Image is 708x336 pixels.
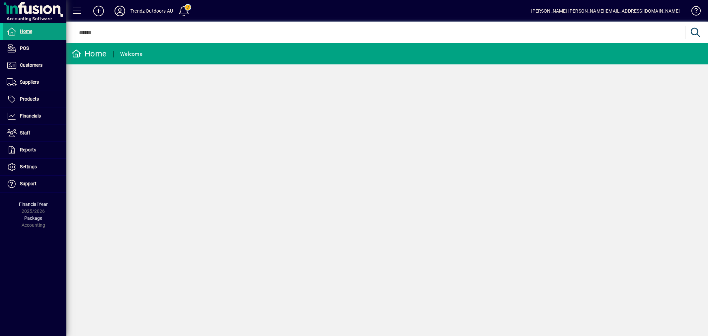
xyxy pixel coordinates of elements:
span: Financial Year [19,202,48,207]
span: Customers [20,62,42,68]
a: Support [3,176,66,192]
span: Reports [20,147,36,152]
div: Welcome [120,49,142,59]
a: Suppliers [3,74,66,91]
div: Trendz Outdoors AU [130,6,173,16]
span: Home [20,29,32,34]
a: POS [3,40,66,57]
span: POS [20,45,29,51]
a: Customers [3,57,66,74]
span: Package [24,215,42,221]
a: Settings [3,159,66,175]
button: Add [88,5,109,17]
span: Suppliers [20,79,39,85]
span: Financials [20,113,41,119]
span: Settings [20,164,37,169]
a: Financials [3,108,66,125]
a: Staff [3,125,66,141]
div: [PERSON_NAME] [PERSON_NAME][EMAIL_ADDRESS][DOMAIN_NAME] [531,6,680,16]
div: Home [71,48,107,59]
a: Knowledge Base [686,1,700,23]
a: Reports [3,142,66,158]
button: Profile [109,5,130,17]
span: Products [20,96,39,102]
a: Products [3,91,66,108]
span: Support [20,181,37,186]
span: Staff [20,130,30,135]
